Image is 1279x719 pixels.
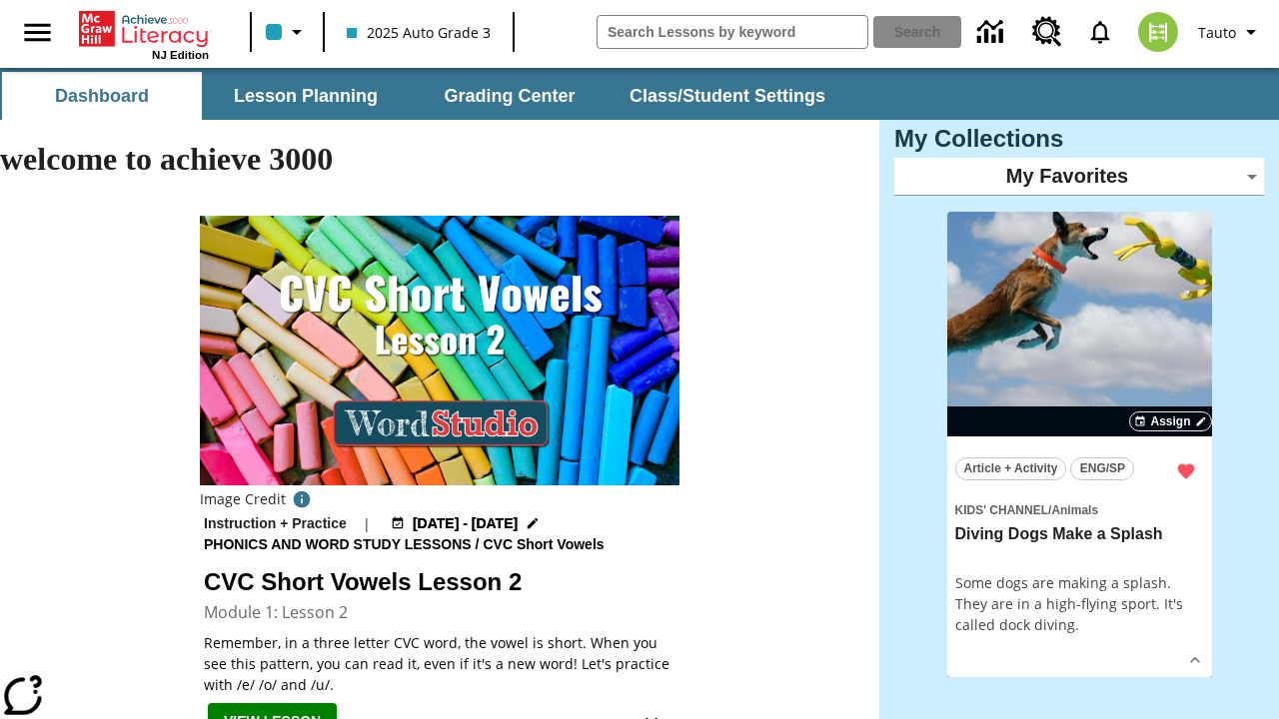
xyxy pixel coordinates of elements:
img: avatar image [1138,12,1178,52]
span: ENG/SP [1080,458,1125,479]
span: / [476,536,480,552]
a: Resource Center, Will open in new tab [1020,5,1074,59]
span: [DATE] - [DATE] [413,513,518,534]
button: Article + Activity [955,457,1067,480]
button: ENG/SP [1070,457,1134,480]
div: My Favorites [894,158,1264,196]
a: Home [79,9,209,49]
span: | [363,513,371,534]
p: Instruction + Practice [204,513,347,534]
a: Data Center [965,5,1020,60]
button: Show Details [1180,645,1210,675]
button: Aug 19 - Aug 19 Choose Dates [387,513,545,534]
input: search field [598,16,867,48]
button: Assign Choose Dates [1129,411,1211,431]
img: CVC Short Vowels Lesson 2. [200,216,679,485]
span: NJ Edition [152,49,209,61]
h2: CVC Short Vowels Lesson 2 [204,564,675,600]
span: Topic: Kids' Channel/Animals [955,498,1204,520]
span: CVC Short Vowels [483,534,608,556]
h3: Module 1: Lesson 2 [204,600,675,624]
span: Tauto [1198,22,1236,43]
span: Article + Activity [964,458,1058,479]
button: Profile/Settings [1190,14,1271,50]
button: Open side menu [8,3,67,62]
span: / [1048,503,1051,517]
span: Animals [1051,503,1098,517]
button: Class color is light blue. Change class color [258,14,317,50]
span: Assign [1150,412,1190,430]
span: 2025 Auto Grade 3 [347,22,491,43]
div: lesson details [947,212,1212,678]
button: Grading Center [410,72,610,120]
span: Kids' Channel [955,503,1049,517]
p: Remember, in a three letter CVC word, the vowel is short. When you see this pattern, you can read... [204,632,675,695]
a: Notifications [1074,6,1126,58]
button: Select a new avatar [1126,6,1190,58]
h3: My Collections [894,125,1264,153]
button: Remove from Favorites [1168,453,1204,489]
div: Some dogs are making a splash. They are in a high-flying sport. It's called dock diving. [955,572,1204,635]
button: Lesson Planning [206,72,406,120]
h3: Diving Dogs Make a Splash [955,524,1204,545]
button: Image credit: TOXIC CAT/Shutterstock [286,485,318,513]
button: Class/Student Settings [614,72,841,120]
button: Dashboard [2,72,202,120]
p: Image Credit [200,489,286,509]
span: Phonics and Word Study Lessons [204,534,476,556]
div: Home [79,7,209,61]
